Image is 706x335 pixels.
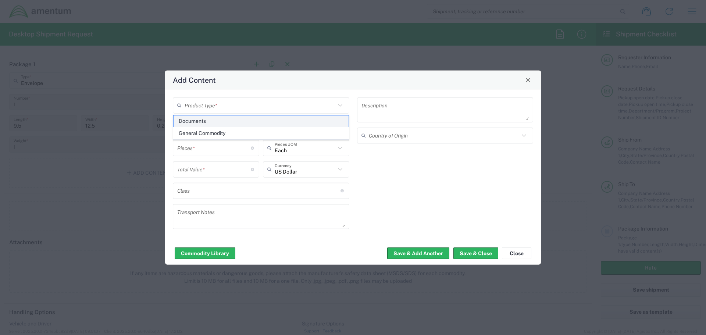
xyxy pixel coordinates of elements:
[174,128,349,139] span: General Commodity
[523,75,533,85] button: Close
[387,247,449,259] button: Save & Add Another
[175,247,235,259] button: Commodity Library
[174,115,349,127] span: Documents
[453,247,498,259] button: Save & Close
[173,75,216,85] h4: Add Content
[502,247,531,259] button: Close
